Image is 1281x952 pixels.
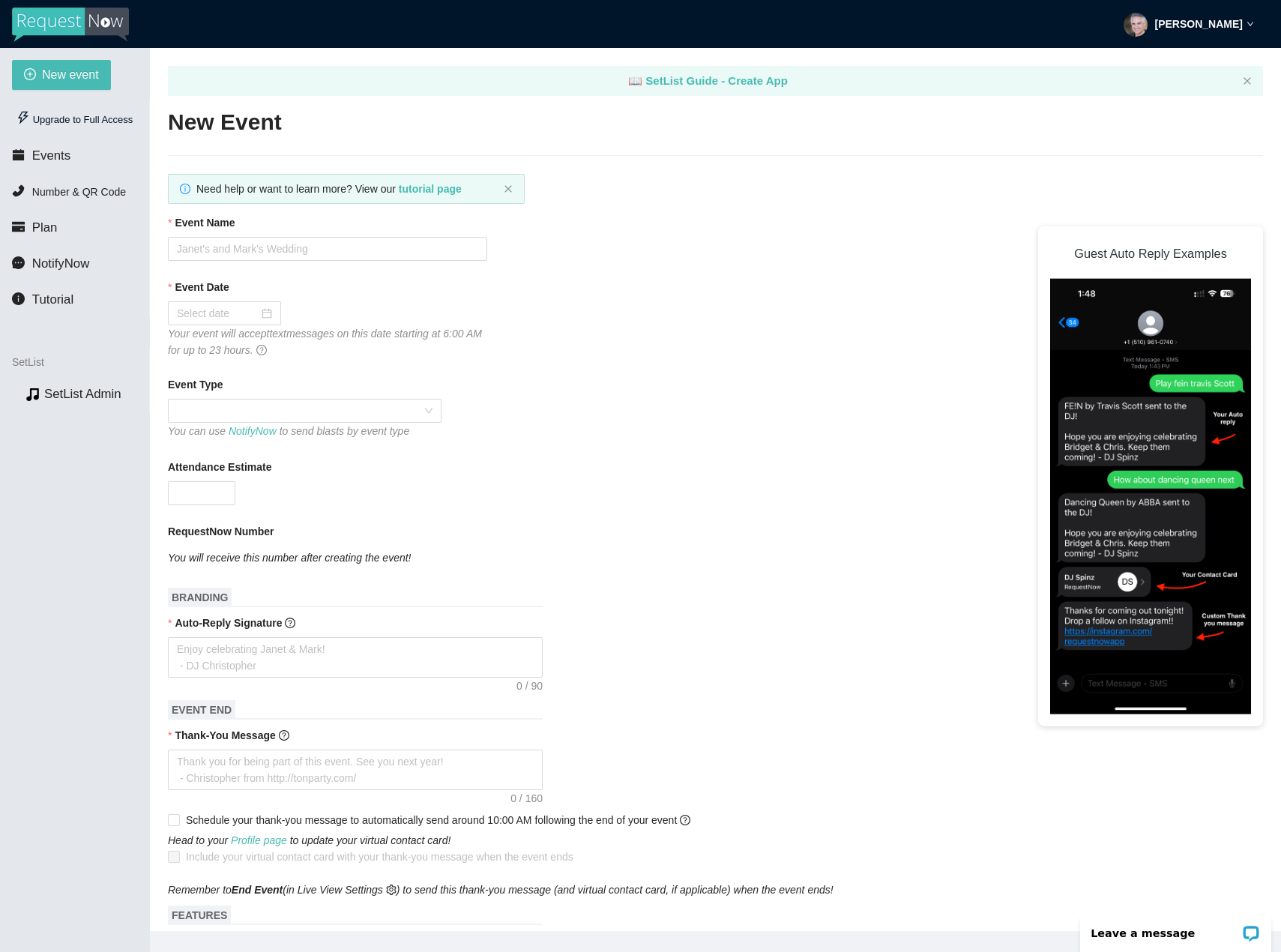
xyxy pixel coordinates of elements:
i: Your event will accept text messages on this date starting at 6:00 AM for up to 23 hours. [168,328,482,356]
i: Head to your to update your virtual contact card! [168,834,450,846]
span: question-circle [279,730,289,741]
i: Remember to (in Live View Settings ) to send this thank-you message (and virtual contact card, if... [168,884,834,896]
iframe: LiveChat chat widget [1070,905,1281,952]
span: info-circle [180,184,190,194]
a: laptop SetList Guide - Create App [628,74,788,87]
span: setting [386,885,397,895]
span: info-circle [12,292,25,305]
span: Need help or want to learn more? View our [196,183,462,195]
a: tutorial page [399,183,462,195]
div: You can use to send blasts by event type [168,423,441,439]
strong: [PERSON_NAME] [1155,18,1243,30]
h2: New Event [168,107,1263,138]
span: Plan [32,220,58,235]
span: New event [42,65,99,84]
span: Events [32,148,70,163]
img: DJ Request Instructions [1050,278,1251,714]
span: Tutorial [32,292,73,307]
img: ACg8ocJhuV_folQwTVgLi2uX63GwE3QUcStI9G2l7BvU_yV_nxuoUPtl-g=s96-c [1124,13,1148,37]
img: RequestNow [12,7,129,42]
i: You will receive this number after creating the event! [168,552,412,564]
input: Janet's and Mark's Wedding [168,237,487,261]
b: Auto-Reply Signature [175,617,282,629]
span: BRANDING [168,588,232,607]
span: credit-card [12,220,25,233]
span: message [12,256,25,269]
span: FEATURES [168,906,231,925]
b: Event Type [168,376,223,393]
b: Event Name [175,214,235,231]
span: question-circle [285,618,295,628]
button: close [1243,76,1252,86]
b: Attendance Estimate [168,459,271,475]
span: Include your virtual contact card with your thank-you message when the event ends [186,851,573,863]
span: question-circle [680,815,690,825]
span: down [1247,20,1254,28]
h3: Guest Auto Reply Examples [1050,238,1251,270]
span: plus-circle [24,68,36,82]
span: phone [12,184,25,197]
span: Number & QR Code [32,186,126,198]
b: RequestNow Number [168,523,274,540]
a: Profile page [231,834,287,846]
a: NotifyNow [229,425,277,437]
span: NotifyNow [32,256,89,271]
button: close [504,184,513,194]
span: EVENT END [168,700,235,720]
b: Event Date [175,279,229,295]
span: calendar [12,148,25,161]
span: Schedule your thank-you message to automatically send around 10:00 AM following the end of your e... [186,814,690,826]
div: Upgrade to Full Access [12,105,137,135]
input: Select date [177,305,259,322]
span: question-circle [256,345,267,355]
b: Thank-You Message [175,729,275,741]
span: thunderbolt [16,111,30,124]
span: close [504,184,513,193]
b: End Event [232,884,283,896]
span: laptop [628,74,642,87]
a: SetList Admin [44,387,121,401]
button: plus-circleNew event [12,60,111,90]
